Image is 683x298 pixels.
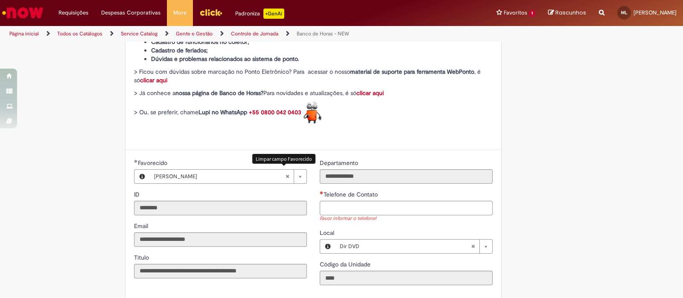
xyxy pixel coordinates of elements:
span: Rascunhos [555,9,586,17]
input: Email [134,232,307,247]
img: click_logo_yellow_360x200.png [199,6,222,19]
span: 1 [529,10,535,17]
label: Somente leitura - Departamento [320,159,360,167]
input: Telefone de Contato [320,201,493,215]
strong: Cadastro de feriados; [151,46,208,54]
p: +GenAi [263,9,284,19]
abbr: Limpar campo Favorecido [281,170,294,183]
a: +55 0800 042 0403 [249,108,301,116]
span: Favoritos [504,9,527,17]
span: ML [621,10,628,15]
div: Limpar campo Favorecido [252,154,315,164]
span: Necessários - Favorecido [138,159,169,167]
button: Favorecido, Visualizar este registro Maria Carolina Giusti Leite [134,170,150,183]
span: Somente leitura - Email [134,222,150,230]
strong: Cadastro de funcionários no coletor; [151,38,249,46]
span: Despesas Corporativas [101,9,161,17]
p: > Ficou com dúvidas sobre marcação no Ponto Eletrônico? Para acessar o nosso , é só [134,67,493,84]
strong: material de suporte para ferramenta WebPonto [350,68,474,75]
a: Banco de Horas - NEW [297,30,349,37]
label: Somente leitura - Email [134,222,150,230]
a: Dir DVDLimpar campo Local [336,240,492,253]
a: Todos os Catálogos [57,30,102,37]
span: Requisições [58,9,88,17]
label: Somente leitura - Código da Unidade [320,260,372,269]
span: Local [320,229,336,237]
span: Obrigatório Preenchido [134,159,138,163]
img: ServiceNow [1,4,45,21]
p: > Já conhece a Para novidades e atualizações, é só [134,89,493,97]
a: [PERSON_NAME]Limpar campo Favorecido [150,170,306,183]
input: ID [134,201,307,215]
input: Título [134,264,307,278]
span: Necessários [320,191,324,194]
a: Página inicial [9,30,39,37]
a: Service Catalog [121,30,158,37]
span: Telefone de Contato [324,191,379,198]
span: Somente leitura - ID [134,191,141,198]
input: Departamento [320,169,493,184]
abbr: Limpar campo Local [467,240,479,253]
span: Dir DVD [340,240,471,253]
span: Somente leitura - Código da Unidade [320,260,372,268]
div: Padroniza [235,9,284,19]
a: Gente e Gestão [176,30,213,37]
a: clicar aqui [356,89,384,97]
p: > Ou, se preferir, chame [134,101,493,124]
div: Favor informar o telefone! [320,215,493,223]
a: Controle de Jornada [231,30,278,37]
label: Somente leitura - ID [134,190,141,199]
strong: Dúvidas e problemas relacionados ao sistema de ponto. [151,55,299,63]
strong: nossa página de Banco de Horas? [175,89,263,97]
a: Rascunhos [548,9,586,17]
span: [PERSON_NAME] [633,9,677,16]
span: More [173,9,187,17]
a: clicar aqui [140,76,167,84]
span: [PERSON_NAME] [154,170,285,183]
input: Código da Unidade [320,271,493,285]
label: Somente leitura - Título [134,253,151,262]
ul: Trilhas de página [6,26,449,42]
button: Local, Visualizar este registro Dir DVD [320,240,336,253]
strong: Lupi no WhatsApp [198,108,247,116]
